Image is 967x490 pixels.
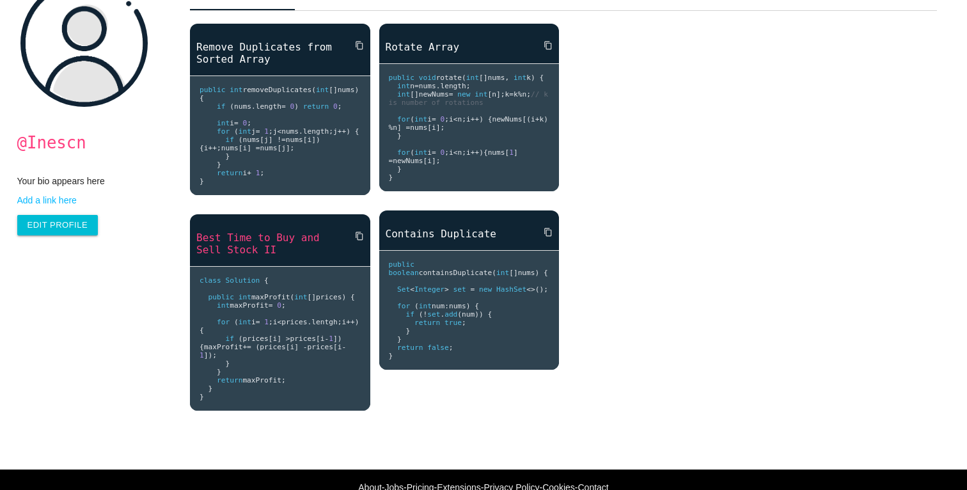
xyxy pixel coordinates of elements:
span: { [475,302,479,310]
span: < [453,148,458,157]
span: } [225,360,230,368]
span: nums [286,136,303,144]
span: i [251,318,256,326]
span: ( [234,318,239,326]
span: ) [544,115,548,123]
span: if [225,335,233,343]
span: . [299,127,303,136]
span: = [432,148,436,157]
span: ]; [436,123,444,132]
span: ] [247,144,251,152]
span: ]; [286,144,294,152]
span: i [427,148,432,157]
span: nums [518,269,535,277]
span: n [523,90,527,99]
span: - [325,335,329,343]
span: newNums [419,90,449,99]
span: maxProfit [251,293,290,301]
a: Add a link here [17,195,164,205]
span: ; [462,319,466,327]
p: Your bio appears here [17,176,164,186]
span: i [230,119,234,127]
span: i [449,148,453,157]
span: . [308,318,312,326]
span: i [273,335,278,343]
span: ; [329,127,333,136]
span: <>(); [526,285,548,294]
span: [ [488,90,492,99]
span: [ [423,157,427,165]
span: k [540,115,544,123]
span: rotate [436,74,462,82]
span: boolean [389,269,419,277]
span: ; [466,82,471,90]
span: ) [531,74,535,82]
span: ; [281,376,286,384]
span: = [471,285,475,294]
span: . [251,102,256,111]
span: ( [256,343,260,351]
span: ]; [496,90,505,99]
span: nums [419,82,436,90]
span: new [457,90,470,99]
span: i [308,136,312,144]
span: 0 [242,119,247,127]
span: ]) [311,136,320,144]
span: newNums [492,115,522,123]
span: = [406,123,411,132]
span: 1 [264,127,269,136]
span: < [277,127,281,136]
span: } [405,327,410,335]
span: length [303,127,329,136]
span: { [488,115,492,123]
span: 0 [277,301,281,310]
span: 1 [200,351,204,360]
span: nums [488,74,505,82]
span: ( [462,74,466,82]
span: ++) [346,318,359,326]
span: { [539,74,544,82]
span: new [479,285,492,294]
span: ( [290,293,295,301]
span: [] [329,86,337,94]
span: ) [294,102,299,111]
span: int [239,127,251,136]
span: ( [410,115,414,123]
span: 1 [264,318,269,326]
span: int [230,86,242,94]
span: (! [419,310,427,319]
span: for [397,302,410,310]
span: } [225,152,230,161]
span: if [217,102,225,111]
span: for [397,148,410,157]
span: % [518,90,523,99]
span: + [247,169,251,177]
span: ; [338,102,342,111]
span: { [200,343,204,351]
span: prices [308,343,333,351]
span: int [397,90,410,99]
span: k [514,90,518,99]
span: false [427,344,449,352]
span: ++; [208,144,221,152]
span: : [444,302,449,310]
span: nums [242,136,260,144]
span: j [264,136,269,144]
span: int [419,302,432,310]
span: ]) [333,335,342,343]
span: < [277,318,281,326]
span: for [217,318,230,326]
span: i [449,115,453,123]
span: prices [316,293,342,301]
span: != [277,136,285,144]
span: prices [281,318,307,326]
span: ) [342,293,346,301]
span: i [273,318,278,326]
span: Solution [225,276,260,285]
span: num [432,302,444,310]
span: containsDuplicate [419,269,492,277]
span: ( [239,335,243,343]
span: nums [338,86,355,94]
span: n [410,82,414,90]
span: . [436,82,441,90]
